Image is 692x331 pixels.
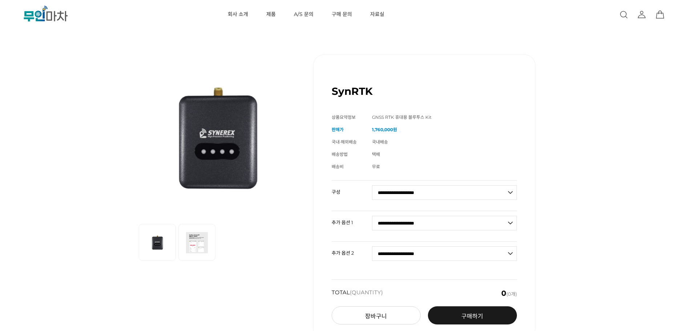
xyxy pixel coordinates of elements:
h1: SynRTK [332,85,373,97]
a: 구매하기 [428,306,517,324]
span: 택배 [372,152,380,157]
span: 판매가 [332,127,344,132]
em: 0 [501,289,506,298]
th: 구성 [332,181,372,197]
span: 배송비 [332,164,344,169]
span: 배송방법 [332,152,348,157]
span: 국내·해외배송 [332,139,357,145]
span: (0개) [501,290,517,297]
strong: 1,760,000원 [372,127,397,132]
th: 추가 옵션 1 [332,211,372,228]
span: GNSS RTK 휴대용 블루투스 Kit [372,114,432,120]
span: (QUANTITY) [350,289,383,296]
span: 국내배송 [372,139,388,145]
img: SynRTK [139,55,295,215]
span: 구매하기 [461,313,483,320]
strong: TOTAL [332,290,383,297]
button: 장바구니 [332,306,421,324]
span: 상품요약정보 [332,114,356,120]
span: 무료 [372,164,380,169]
th: 추가 옵션 2 [332,242,372,258]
